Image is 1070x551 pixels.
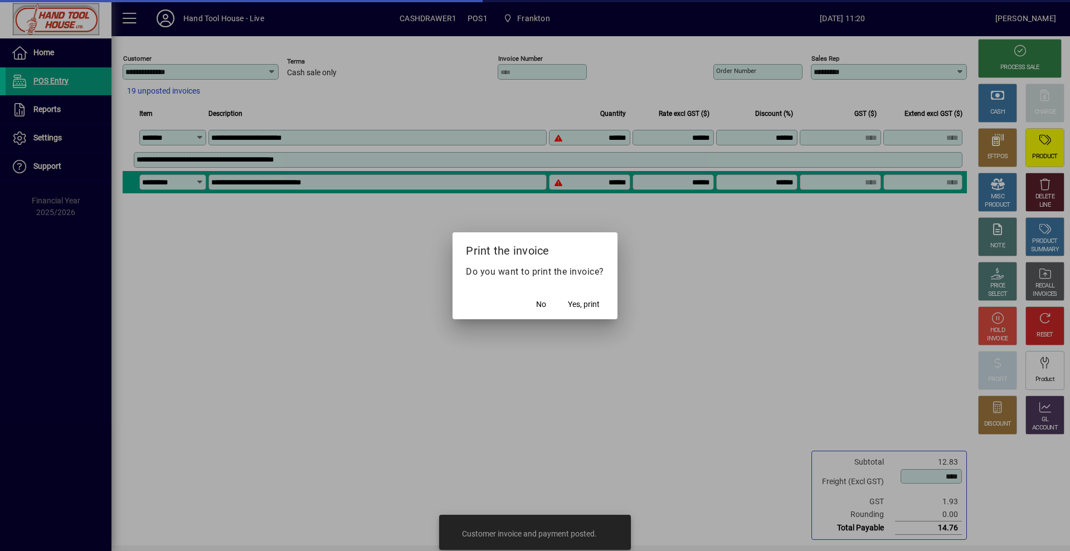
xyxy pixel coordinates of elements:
[466,265,604,279] p: Do you want to print the invoice?
[568,299,600,310] span: Yes, print
[536,299,546,310] span: No
[453,232,617,265] h2: Print the invoice
[563,295,604,315] button: Yes, print
[523,295,559,315] button: No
